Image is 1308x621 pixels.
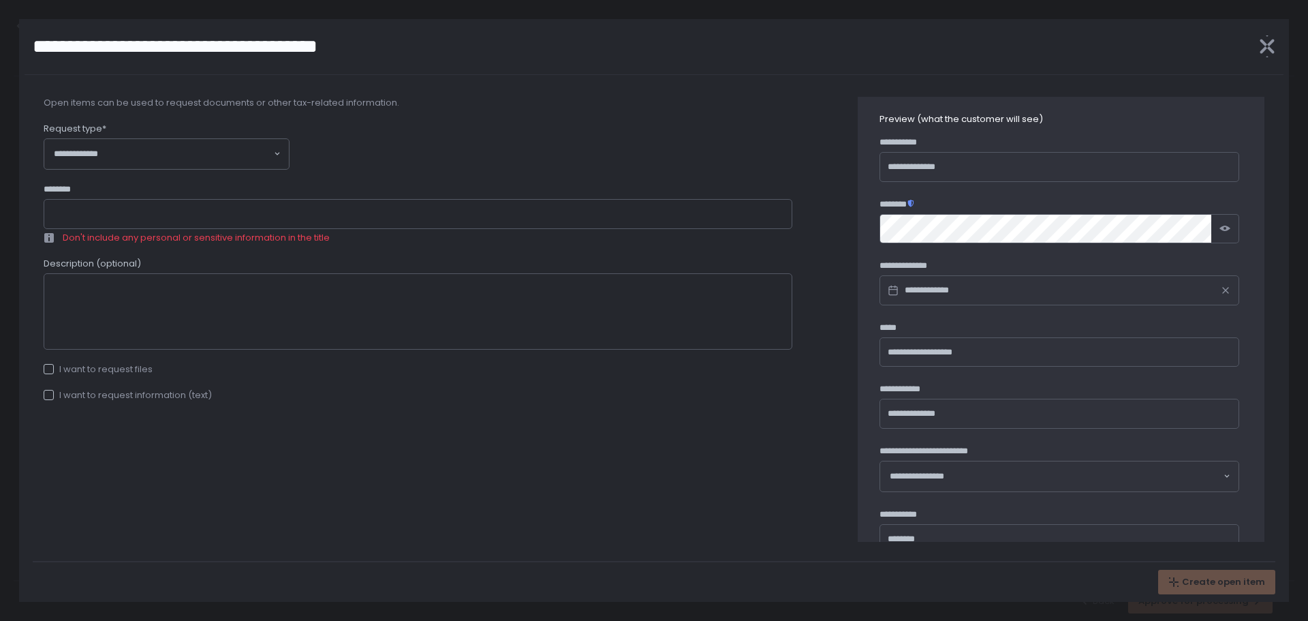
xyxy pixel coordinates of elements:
input: Search for option [108,147,272,161]
div: Search for option [44,139,289,169]
div: Search for option [880,461,1239,491]
div: Preview (what the customer will see) [879,113,1243,125]
span: Don't include any personal or sensitive information in the title [63,231,330,244]
span: Description (optional) [44,258,141,270]
input: Search for option [965,470,1222,483]
div: Open items can be used to request documents or other tax-related information. [44,97,792,109]
span: Request type* [44,123,106,135]
input: Datepicker input [879,275,1239,305]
